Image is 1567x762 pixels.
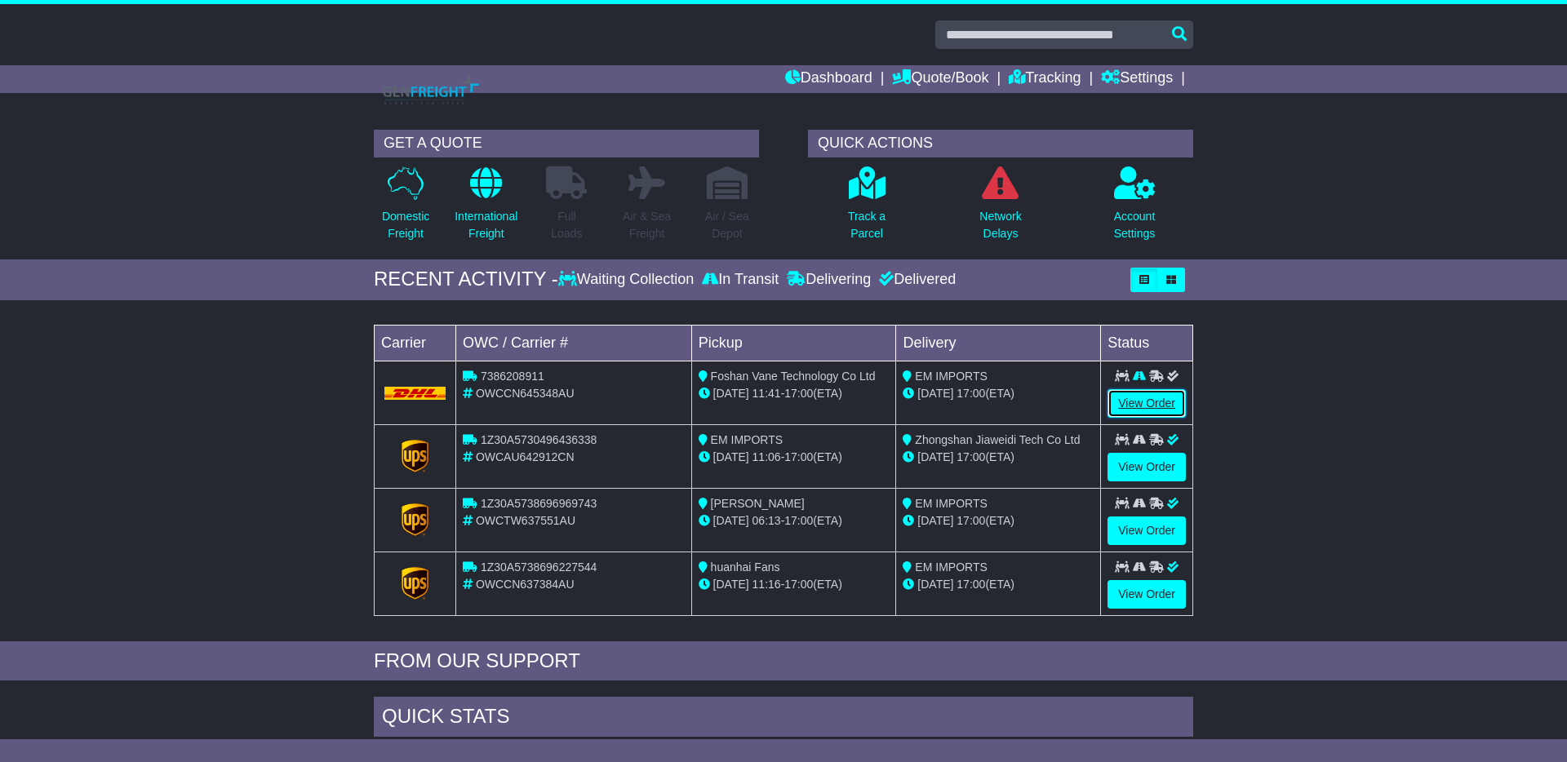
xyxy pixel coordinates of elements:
[1101,65,1173,93] a: Settings
[374,697,1193,741] div: Quick Stats
[713,514,749,527] span: [DATE]
[784,450,813,463] span: 17:00
[711,433,783,446] span: EM IMPORTS
[381,166,430,251] a: DomesticFreight
[402,440,429,472] img: GetCarrierServiceLogo
[713,578,749,591] span: [DATE]
[481,560,597,574] span: 1Z30A5738696227544
[456,325,692,361] td: OWC / Carrier #
[402,503,429,536] img: GetCarrierServiceLogo
[454,166,518,251] a: InternationalFreight
[903,576,1094,593] div: (ETA)
[1009,65,1081,93] a: Tracking
[1101,325,1193,361] td: Status
[785,65,872,93] a: Dashboard
[752,387,781,400] span: 11:41
[957,578,985,591] span: 17:00
[896,325,1101,361] td: Delivery
[699,576,890,593] div: - (ETA)
[903,385,1094,402] div: (ETA)
[808,130,1193,157] div: QUICK ACTIONS
[558,271,698,289] div: Waiting Collection
[374,130,759,157] div: GET A QUOTE
[979,166,1022,251] a: NetworkDelays
[903,449,1094,466] div: (ETA)
[957,514,985,527] span: 17:00
[375,325,456,361] td: Carrier
[481,370,544,383] span: 7386208911
[705,208,749,242] p: Air / Sea Depot
[784,514,813,527] span: 17:00
[892,65,988,93] a: Quote/Book
[1108,389,1186,418] a: View Order
[623,208,671,242] p: Air & Sea Freight
[476,578,575,591] span: OWCCN637384AU
[546,208,587,242] p: Full Loads
[917,578,953,591] span: [DATE]
[476,387,575,400] span: OWCCN645348AU
[1114,208,1156,242] p: Account Settings
[752,450,781,463] span: 11:06
[783,271,875,289] div: Delivering
[752,578,781,591] span: 11:16
[691,325,896,361] td: Pickup
[917,514,953,527] span: [DATE]
[384,387,446,400] img: DHL.png
[957,450,985,463] span: 17:00
[713,387,749,400] span: [DATE]
[402,567,429,600] img: GetCarrierServiceLogo
[1108,453,1186,481] a: View Order
[481,497,597,510] span: 1Z30A5738696969743
[698,271,783,289] div: In Transit
[481,433,597,446] span: 1Z30A5730496436338
[711,497,805,510] span: [PERSON_NAME]
[713,450,749,463] span: [DATE]
[915,433,1080,446] span: Zhongshan Jiaweidi Tech Co Ltd
[1113,166,1156,251] a: AccountSettings
[784,578,813,591] span: 17:00
[915,370,987,383] span: EM IMPORTS
[784,387,813,400] span: 17:00
[903,512,1094,529] div: (ETA)
[752,514,781,527] span: 06:13
[374,268,558,291] div: RECENT ACTIVITY -
[875,271,956,289] div: Delivered
[699,449,890,466] div: - (ETA)
[382,208,429,242] p: Domestic Freight
[917,450,953,463] span: [DATE]
[711,370,876,383] span: Foshan Vane Technology Co Ltd
[1108,516,1186,545] a: View Order
[957,387,985,400] span: 17:00
[476,450,575,463] span: OWCAU642912CN
[979,208,1021,242] p: Network Delays
[374,649,1193,673] div: FROM OUR SUPPORT
[699,512,890,529] div: - (ETA)
[1108,580,1186,609] a: View Order
[847,166,886,251] a: Track aParcel
[915,497,987,510] span: EM IMPORTS
[455,208,517,242] p: International Freight
[711,560,780,574] span: huanhai Fans
[699,385,890,402] div: - (ETA)
[476,514,575,527] span: OWCTW637551AU
[915,560,987,574] span: EM IMPORTS
[917,387,953,400] span: [DATE]
[848,208,886,242] p: Track a Parcel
